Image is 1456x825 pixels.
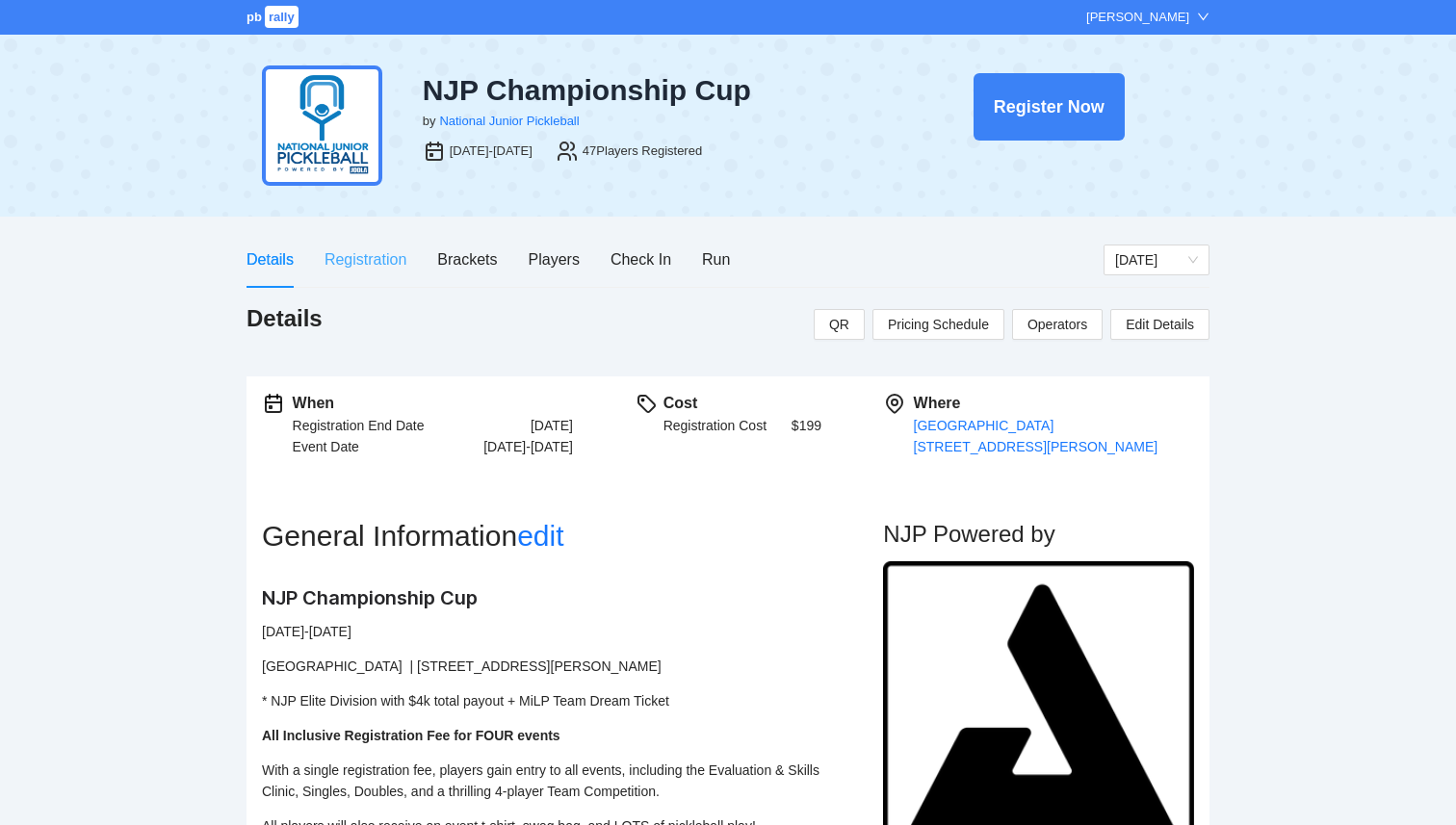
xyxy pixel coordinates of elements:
div: Event Date [293,436,359,457]
div: Details [247,247,294,271]
div: Brackets [437,247,497,271]
div: Players [529,247,580,271]
div: [DATE]-[DATE] [483,436,573,457]
button: QR [814,309,865,340]
div: [DATE] [531,415,573,436]
a: edit [517,520,563,552]
div: [DATE]-[DATE] [450,142,533,161]
div: Registration Cost [663,415,767,436]
a: [GEOGRAPHIC_DATA][STREET_ADDRESS][PERSON_NAME] [914,418,1158,454]
h2: $ 199 [792,415,821,436]
div: When [293,392,573,415]
button: Register Now [974,73,1125,141]
h2: NJP Championship Cup [262,584,840,611]
div: [PERSON_NAME] [1086,8,1189,27]
p: [DATE]-[DATE] [262,621,840,642]
div: Cost [663,392,821,415]
img: njp-logo2.png [262,65,382,186]
span: Operators [1027,314,1087,335]
a: National Junior Pickleball [439,114,579,128]
p: * NJP Elite Division with $4k total payout + MiLP Team Dream Ticket [262,690,840,711]
button: Edit Details [1110,309,1209,340]
span: pb [247,10,262,24]
a: pbrally [247,10,301,24]
div: 47 Players Registered [583,142,702,161]
span: Edit Details [1126,314,1194,335]
button: Operators [1012,309,1103,340]
div: Registration End Date [293,415,425,436]
h2: General Information [262,519,883,554]
p: With a single registration fee, players gain entry to all events, including the Evaluation & Skil... [262,760,840,802]
button: Pricing Schedule [872,309,1004,340]
strong: All Inclusive Registration Fee for FOUR events [262,728,560,743]
div: Run [702,247,730,271]
div: Where [914,392,1194,415]
h1: Details [247,303,323,334]
div: NJP Championship Cup [423,73,873,108]
p: [GEOGRAPHIC_DATA] | [STREET_ADDRESS][PERSON_NAME] [262,656,840,677]
div: Check In [611,247,671,271]
div: Registration [325,247,406,271]
span: Thursday [1115,245,1198,274]
div: by [423,112,436,131]
span: Pricing Schedule [888,314,989,335]
span: QR [829,314,849,335]
span: rally [265,6,299,28]
span: down [1197,11,1209,23]
h2: NJP Powered by [883,519,1194,550]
